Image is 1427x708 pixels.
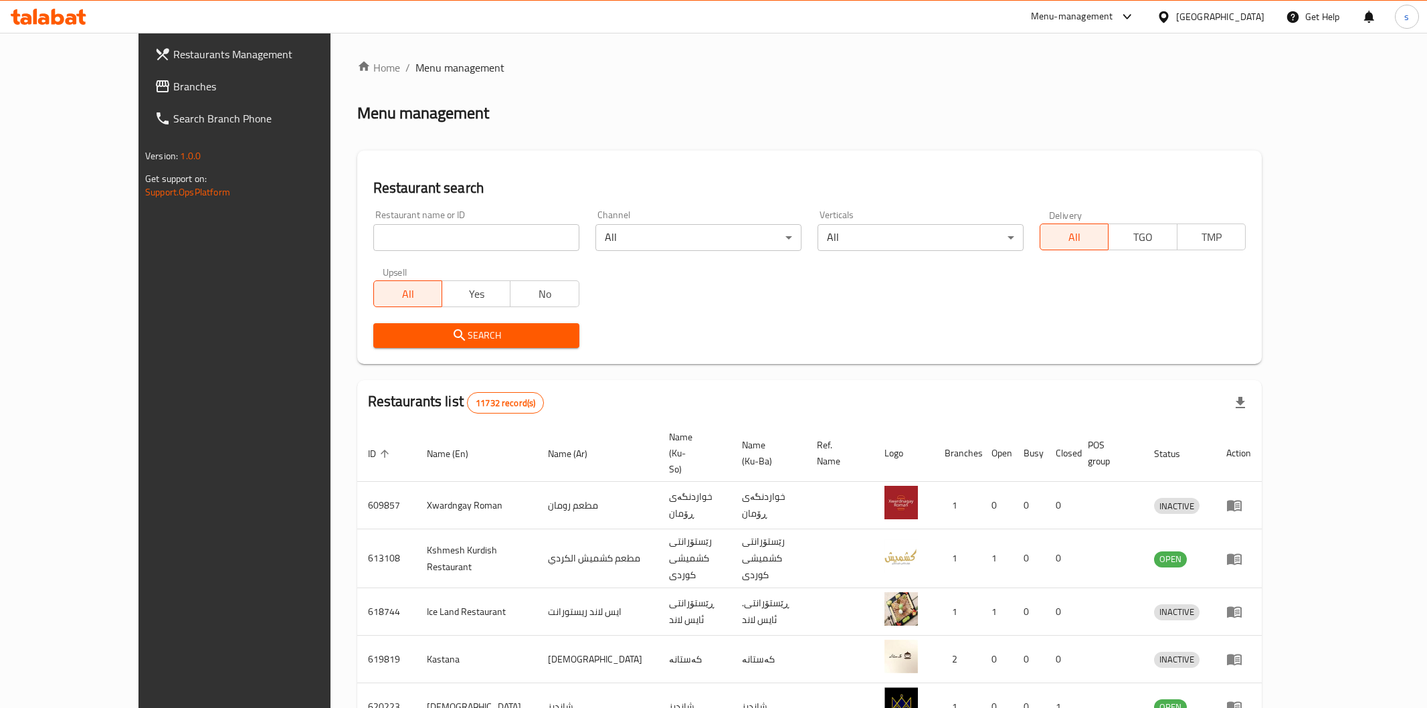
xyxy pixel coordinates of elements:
[1216,425,1262,482] th: Action
[1031,9,1113,25] div: Menu-management
[548,446,605,462] span: Name (Ar)
[173,46,366,62] span: Restaurants Management
[1154,446,1198,462] span: Status
[405,60,410,76] li: /
[427,446,486,462] span: Name (En)
[1045,636,1077,683] td: 0
[357,102,489,124] h2: Menu management
[144,38,377,70] a: Restaurants Management
[884,486,918,519] img: Xwardngay Roman
[416,636,537,683] td: Kastana
[145,170,207,187] span: Get support on:
[357,588,416,636] td: 618744
[1404,9,1409,24] span: s
[173,78,366,94] span: Branches
[981,482,1013,529] td: 0
[981,529,1013,588] td: 1
[537,636,658,683] td: [DEMOGRAPHIC_DATA]
[981,636,1013,683] td: 0
[1108,224,1177,250] button: TGO
[144,70,377,102] a: Branches
[1040,224,1109,250] button: All
[145,183,230,201] a: Support.OpsPlatform
[357,636,416,683] td: 619819
[468,397,543,410] span: 11732 record(s)
[1046,228,1103,247] span: All
[373,323,579,348] button: Search
[1183,228,1240,247] span: TMP
[1176,9,1264,24] div: [GEOGRAPHIC_DATA]
[416,529,537,588] td: Kshmesh Kurdish Restaurant
[145,147,178,165] span: Version:
[934,529,981,588] td: 1
[658,636,731,683] td: کەستانە
[1049,210,1082,219] label: Delivery
[416,482,537,529] td: Xwardngay Roman
[384,327,569,344] span: Search
[416,588,537,636] td: Ice Land Restaurant
[1226,604,1251,620] div: Menu
[173,110,366,126] span: Search Branch Phone
[934,482,981,529] td: 1
[731,482,806,529] td: خواردنگەی ڕۆمان
[448,284,505,304] span: Yes
[934,425,981,482] th: Branches
[1013,588,1045,636] td: 0
[934,636,981,683] td: 2
[1154,551,1187,567] span: OPEN
[1226,497,1251,513] div: Menu
[373,224,579,251] input: Search for restaurant name or ID..
[467,392,544,414] div: Total records count
[669,429,715,477] span: Name (Ku-So)
[144,102,377,135] a: Search Branch Phone
[368,391,545,414] h2: Restaurants list
[884,640,918,673] img: Kastana
[884,539,918,573] img: Kshmesh Kurdish Restaurant
[1045,482,1077,529] td: 0
[180,147,201,165] span: 1.0.0
[1154,604,1200,620] span: INACTIVE
[537,482,658,529] td: مطعم رومان
[357,482,416,529] td: 609857
[1013,482,1045,529] td: 0
[1226,651,1251,667] div: Menu
[1045,425,1077,482] th: Closed
[415,60,504,76] span: Menu management
[537,529,658,588] td: مطعم كشميش الكردي
[368,446,393,462] span: ID
[658,529,731,588] td: رێستۆرانتی کشمیشى كوردى
[357,60,1262,76] nav: breadcrumb
[516,284,573,304] span: No
[1224,387,1256,419] div: Export file
[658,588,731,636] td: ڕێستۆرانتی ئایس لاند
[595,224,801,251] div: All
[731,636,806,683] td: کەستانە
[817,437,858,469] span: Ref. Name
[357,529,416,588] td: 613108
[1177,224,1246,250] button: TMP
[742,437,790,469] span: Name (Ku-Ba)
[884,592,918,626] img: Ice Land Restaurant
[383,267,407,276] label: Upsell
[658,482,731,529] td: خواردنگەی ڕۆمان
[818,224,1024,251] div: All
[379,284,437,304] span: All
[981,588,1013,636] td: 1
[373,280,442,307] button: All
[357,60,400,76] a: Home
[442,280,510,307] button: Yes
[1045,529,1077,588] td: 0
[1154,499,1200,514] span: INACTIVE
[1226,551,1251,567] div: Menu
[1013,636,1045,683] td: 0
[373,178,1246,198] h2: Restaurant search
[1013,425,1045,482] th: Busy
[1013,529,1045,588] td: 0
[510,280,579,307] button: No
[874,425,934,482] th: Logo
[1114,228,1171,247] span: TGO
[981,425,1013,482] th: Open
